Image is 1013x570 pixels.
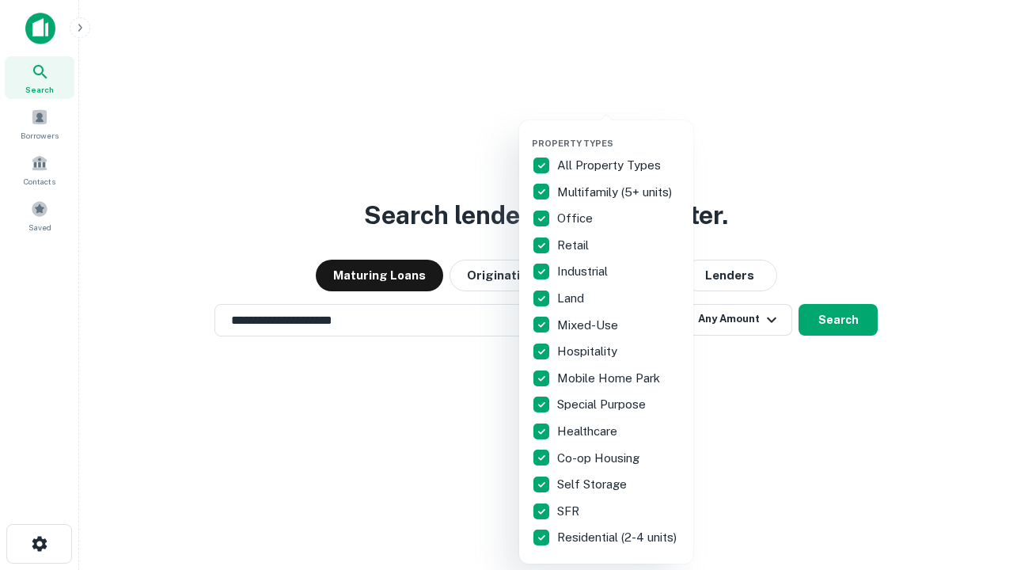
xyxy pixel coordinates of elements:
span: Property Types [532,139,613,148]
p: Co-op Housing [557,449,643,468]
p: Industrial [557,262,611,281]
p: Mobile Home Park [557,369,663,388]
p: Retail [557,236,592,255]
p: Office [557,209,596,228]
p: SFR [557,502,582,521]
p: Special Purpose [557,395,649,414]
p: Residential (2-4 units) [557,528,680,547]
p: Hospitality [557,342,620,361]
p: Multifamily (5+ units) [557,183,675,202]
p: Self Storage [557,475,630,494]
p: Healthcare [557,422,620,441]
p: Land [557,289,587,308]
iframe: Chat Widget [934,443,1013,519]
p: Mixed-Use [557,316,621,335]
p: All Property Types [557,156,664,175]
